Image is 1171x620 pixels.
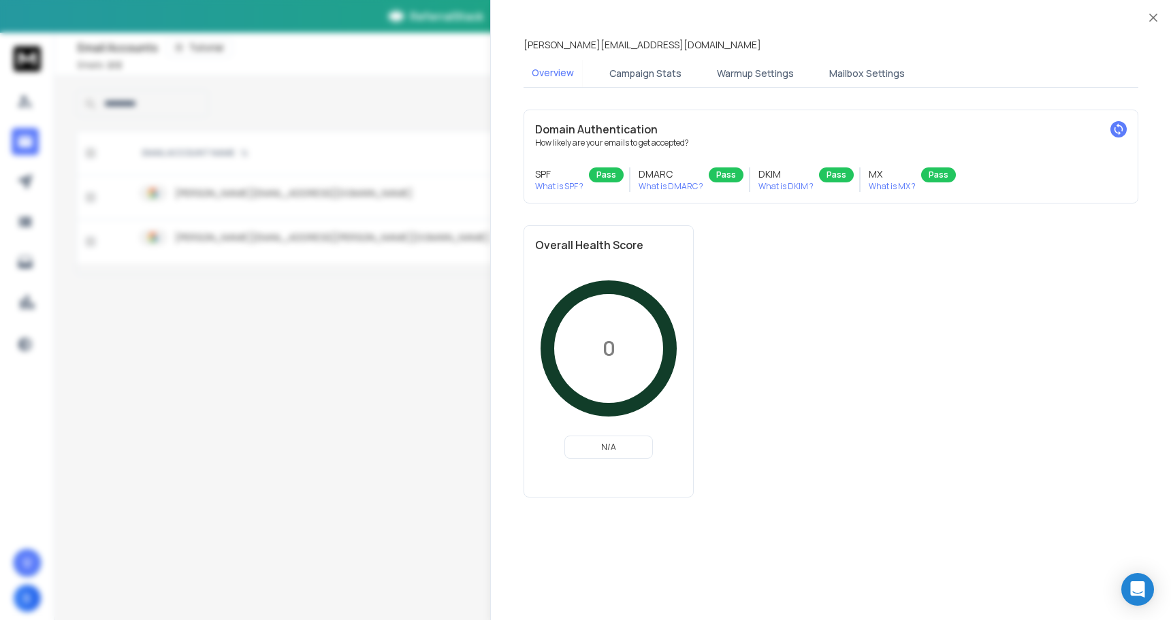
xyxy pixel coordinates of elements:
[589,167,624,182] div: Pass
[758,181,814,192] p: What is DKIM ?
[639,167,703,181] h3: DMARC
[869,181,916,192] p: What is MX ?
[821,59,913,88] button: Mailbox Settings
[535,121,1127,137] h2: Domain Authentication
[603,336,615,361] p: 0
[535,167,583,181] h3: SPF
[819,167,854,182] div: Pass
[524,38,761,52] p: [PERSON_NAME][EMAIL_ADDRESS][DOMAIN_NAME]
[709,167,743,182] div: Pass
[535,181,583,192] p: What is SPF ?
[1121,573,1154,606] div: Open Intercom Messenger
[535,237,682,253] h2: Overall Health Score
[758,167,814,181] h3: DKIM
[709,59,802,88] button: Warmup Settings
[535,137,1127,148] p: How likely are your emails to get accepted?
[869,167,916,181] h3: MX
[921,167,956,182] div: Pass
[639,181,703,192] p: What is DMARC ?
[601,59,690,88] button: Campaign Stats
[524,58,582,89] button: Overview
[571,442,647,453] p: N/A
